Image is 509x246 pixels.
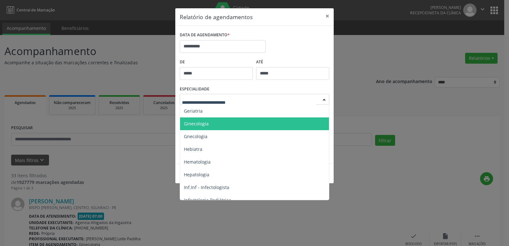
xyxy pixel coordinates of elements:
[184,108,203,114] span: Geriatria
[180,84,209,94] label: ESPECIALIDADE
[184,133,207,139] span: Gnecologia
[184,184,229,190] span: Inf.Inf - Infectologista
[180,57,253,67] label: De
[184,159,211,165] span: Hematologia
[184,172,209,178] span: Hepatologia
[184,197,231,203] span: Infectologia Pediátrica
[184,121,209,127] span: Ginecologia
[256,57,329,67] label: ATÉ
[184,146,202,152] span: Hebiatra
[180,30,230,40] label: DATA DE AGENDAMENTO
[321,8,334,24] button: Close
[180,13,253,21] h5: Relatório de agendamentos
